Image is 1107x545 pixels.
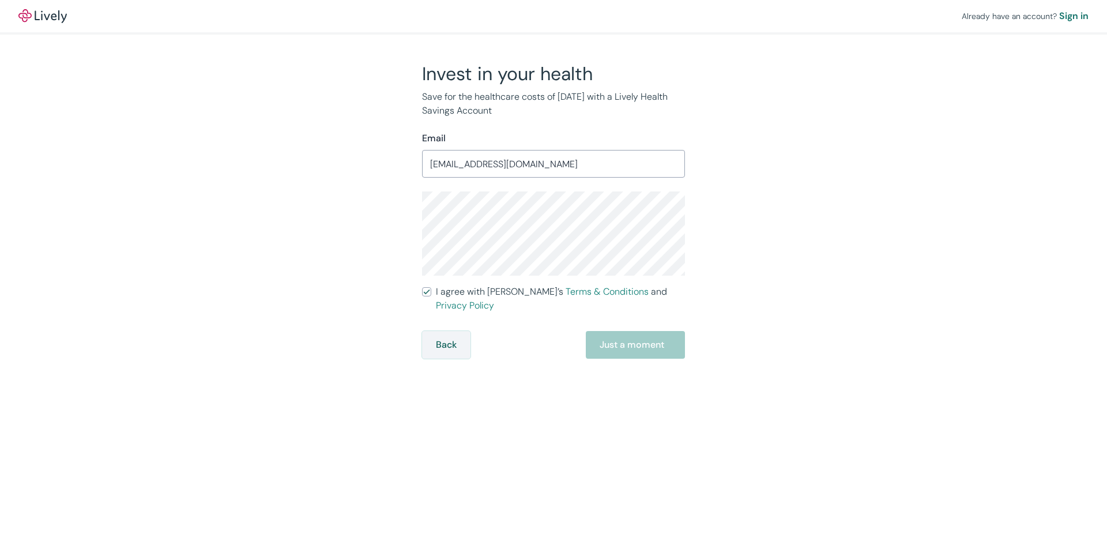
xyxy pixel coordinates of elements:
button: Back [422,331,470,359]
label: Email [422,131,446,145]
h2: Invest in your health [422,62,685,85]
div: Already have an account? [962,9,1089,23]
a: Sign in [1059,9,1089,23]
a: Privacy Policy [436,299,494,311]
a: Terms & Conditions [566,285,649,298]
span: I agree with [PERSON_NAME]’s and [436,285,685,313]
img: Lively [18,9,67,23]
p: Save for the healthcare costs of [DATE] with a Lively Health Savings Account [422,90,685,118]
